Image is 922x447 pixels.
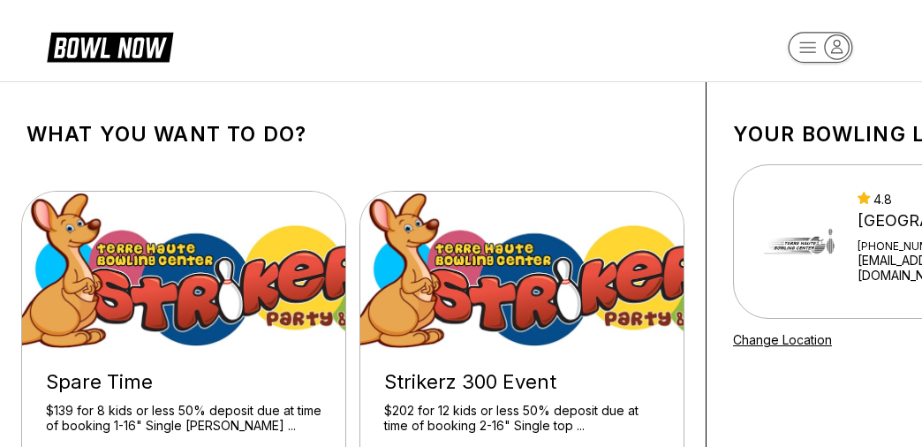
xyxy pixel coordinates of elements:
[757,193,842,291] img: Terre Haute Bowling Center
[384,370,660,394] div: Strikerz 300 Event
[384,403,660,434] div: $202 for 12 kids or less 50% deposit due at time of booking 2-16" Single top ...
[22,192,347,351] img: Spare Time
[360,192,685,351] img: Strikerz 300 Event
[26,122,679,147] h1: What you want to do?
[46,370,321,394] div: Spare Time
[46,403,321,434] div: $139 for 8 kids or less 50% deposit due at time of booking 1-16" Single [PERSON_NAME] ...
[733,332,832,347] a: Change Location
